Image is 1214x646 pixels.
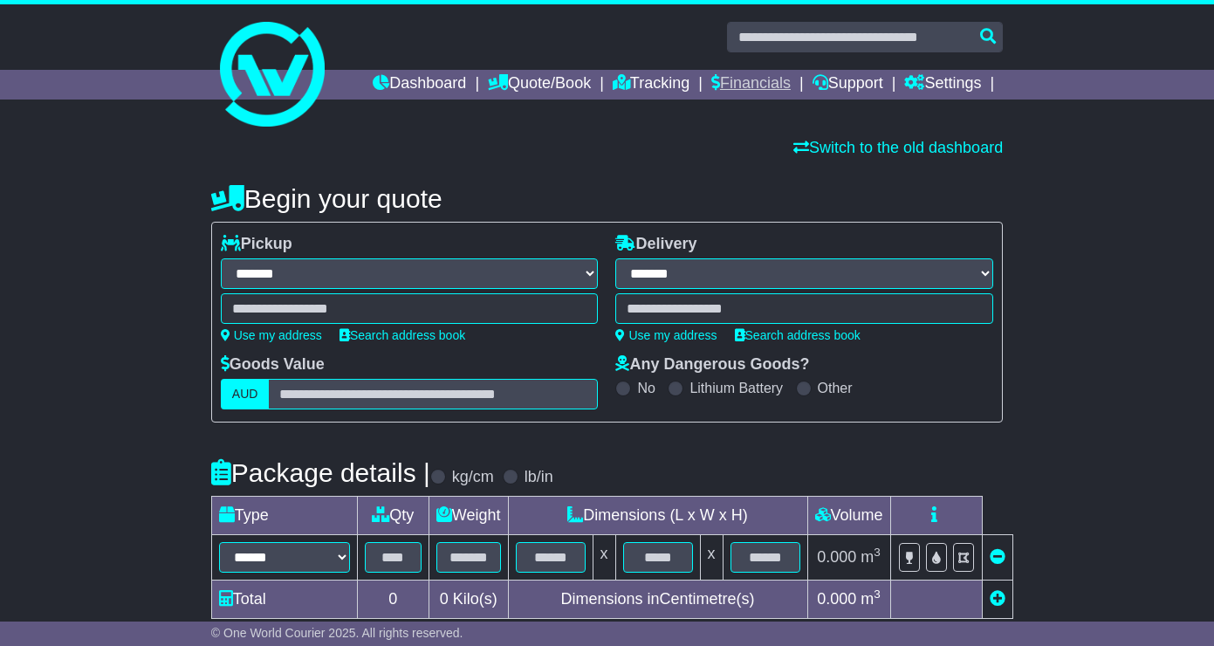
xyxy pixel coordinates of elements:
span: 0.000 [817,548,856,566]
td: Dimensions in Centimetre(s) [508,581,807,619]
span: 0.000 [817,590,856,608]
a: Use my address [615,328,717,342]
h4: Begin your quote [211,184,1003,213]
span: m [861,548,881,566]
td: x [593,535,615,581]
span: 0 [440,590,449,608]
a: Remove this item [990,548,1005,566]
a: Settings [904,70,981,100]
h4: Package details | [211,458,430,487]
td: Type [211,497,357,535]
label: Pickup [221,235,292,254]
a: Search address book [735,328,861,342]
label: No [637,380,655,396]
label: Lithium Battery [689,380,783,396]
td: Qty [357,497,429,535]
a: Financials [711,70,791,100]
label: lb/in [525,468,553,487]
label: Goods Value [221,355,325,375]
a: Support [813,70,883,100]
span: © One World Courier 2025. All rights reserved. [211,626,463,640]
label: AUD [221,379,270,409]
span: m [861,590,881,608]
label: Any Dangerous Goods? [615,355,809,375]
td: 0 [357,581,429,619]
label: Other [818,380,853,396]
a: Use my address [221,328,322,342]
sup: 3 [874,588,881,601]
a: Quote/Book [488,70,591,100]
a: Tracking [613,70,689,100]
td: x [700,535,723,581]
a: Dashboard [373,70,466,100]
a: Search address book [340,328,465,342]
td: Volume [807,497,890,535]
td: Kilo(s) [429,581,508,619]
a: Add new item [990,590,1005,608]
td: Weight [429,497,508,535]
a: Switch to the old dashboard [793,139,1003,156]
td: Dimensions (L x W x H) [508,497,807,535]
sup: 3 [874,546,881,559]
label: Delivery [615,235,696,254]
label: kg/cm [452,468,494,487]
td: Total [211,581,357,619]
